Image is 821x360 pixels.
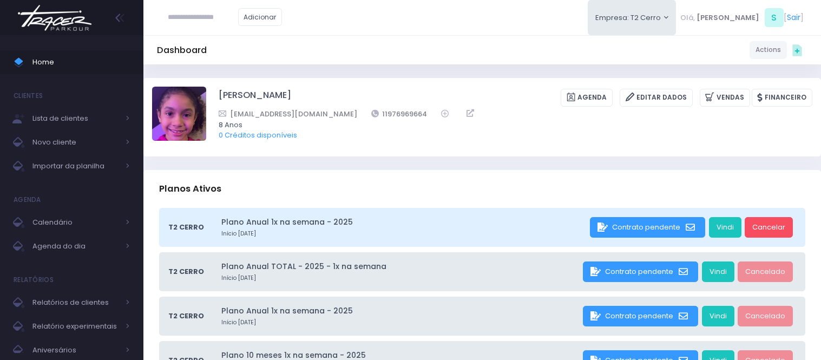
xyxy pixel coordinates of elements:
a: Actions [750,41,787,59]
a: Sair [787,12,800,23]
a: Financeiro [752,89,812,107]
small: Início [DATE] [221,274,580,283]
small: Início [DATE] [221,318,580,327]
div: [ ] [676,5,807,30]
a: [EMAIL_ADDRESS][DOMAIN_NAME] [219,108,357,120]
a: Agenda [561,89,613,107]
span: T2 Cerro [168,266,204,277]
span: Home [32,55,130,69]
a: Vindi [702,306,734,326]
a: 11976969664 [371,108,428,120]
a: Plano Anual TOTAL - 2025 - 1x na semana [221,261,580,272]
span: Lista de clientes [32,112,119,126]
span: Contrato pendente [612,222,680,232]
a: Editar Dados [620,89,693,107]
span: S [765,8,784,27]
span: Aniversários [32,343,119,357]
span: 8 Anos [219,120,798,130]
a: Vindi [709,217,741,238]
span: Novo cliente [32,135,119,149]
a: Vendas [700,89,750,107]
h4: Relatórios [14,269,54,291]
h4: Clientes [14,85,43,107]
h3: Planos Ativos [159,173,221,204]
h5: Dashboard [157,45,207,56]
span: [PERSON_NAME] [697,12,759,23]
span: Relatórios de clientes [32,296,119,310]
span: Agenda do dia [32,239,119,253]
a: Adicionar [238,8,283,26]
span: Importar da planilha [32,159,119,173]
span: Olá, [680,12,695,23]
a: Vindi [702,261,734,282]
img: Alice de Pontes [152,87,206,141]
span: Contrato pendente [605,311,673,321]
a: Plano Anual 1x na semana - 2025 [221,217,587,228]
a: 0 Créditos disponíveis [219,130,297,140]
span: T2 Cerro [168,222,204,233]
a: [PERSON_NAME] [219,89,291,107]
span: Contrato pendente [605,266,673,277]
span: Relatório experimentais [32,319,119,333]
a: Plano Anual 1x na semana - 2025 [221,305,580,317]
h4: Agenda [14,189,41,211]
span: Calendário [32,215,119,230]
a: Cancelar [745,217,793,238]
small: Início [DATE] [221,230,587,238]
span: T2 Cerro [168,311,204,322]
